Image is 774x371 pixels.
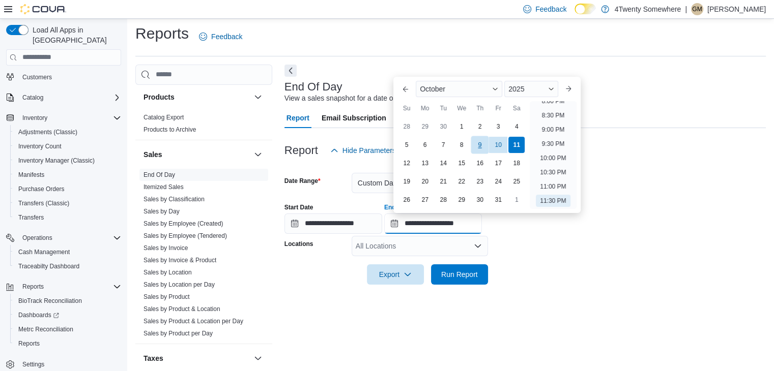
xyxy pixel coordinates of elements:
a: Purchase Orders [14,183,69,195]
li: 9:30 PM [538,138,569,150]
a: Customers [18,71,56,83]
div: day-16 [472,155,488,171]
a: Catalog Export [144,114,184,121]
label: Date Range [284,177,321,185]
a: Reports [14,337,44,350]
div: We [453,100,470,116]
div: Su [398,100,415,116]
div: Fr [490,100,506,116]
button: Next month [560,81,577,97]
span: BioTrack Reconciliation [18,297,82,305]
a: Sales by Employee (Tendered) [144,232,227,239]
div: Sales [135,169,272,344]
span: Purchase Orders [14,183,121,195]
button: Cash Management [10,245,125,259]
label: Start Date [284,203,313,211]
span: Sales by Location per Day [144,281,215,289]
a: Cash Management [14,246,74,258]
button: Reports [2,280,125,294]
span: Dashboards [18,311,59,319]
a: Sales by Classification [144,196,205,203]
span: Reports [18,339,40,348]
div: day-23 [472,173,488,190]
button: Customers [2,70,125,84]
div: day-22 [453,173,470,190]
p: | [685,3,687,15]
button: Adjustments (Classic) [10,125,125,139]
span: Reports [14,337,121,350]
span: Metrc Reconciliation [18,325,73,333]
a: Transfers [14,211,48,224]
span: Dark Mode [575,14,575,15]
a: Transfers (Classic) [14,197,73,209]
button: Sales [144,149,250,160]
h3: End Of Day [284,81,342,93]
span: Dashboards [14,309,121,321]
div: day-6 [417,137,433,153]
button: Reports [18,281,48,293]
button: Taxes [252,352,264,364]
a: Feedback [195,26,246,47]
span: Inventory [22,114,47,122]
button: Traceabilty Dashboard [10,259,125,273]
span: Export [373,264,418,285]
div: October, 2025 [397,117,526,209]
a: Dashboards [14,309,63,321]
span: BioTrack Reconciliation [14,295,121,307]
span: Operations [18,232,121,244]
a: Dashboards [10,308,125,322]
div: day-19 [398,173,415,190]
span: Itemized Sales [144,183,184,191]
span: Inventory Manager (Classic) [18,157,95,165]
span: Inventory [18,112,121,124]
button: Operations [2,231,125,245]
span: Settings [18,358,121,370]
div: Th [472,100,488,116]
p: 4Twenty Somewhere [614,3,681,15]
span: Settings [22,360,44,368]
div: day-28 [435,192,451,208]
a: Sales by Product [144,293,190,300]
button: Reports [10,336,125,351]
span: Adjustments (Classic) [14,126,121,138]
div: Mo [417,100,433,116]
div: Button. Open the year selector. 2025 is currently selected. [504,81,558,97]
span: Cash Management [14,246,121,258]
span: Inventory Count [14,140,121,152]
span: Sales by Employee (Created) [144,220,223,228]
button: Operations [18,232,56,244]
span: Load All Apps in [GEOGRAPHIC_DATA] [28,25,121,45]
a: Inventory Count [14,140,66,152]
span: Metrc Reconciliation [14,323,121,335]
a: Sales by Invoice & Product [144,257,216,264]
span: Traceabilty Dashboard [14,260,121,272]
div: day-7 [435,137,451,153]
div: day-17 [490,155,506,171]
div: day-3 [490,118,506,135]
label: Locations [284,240,313,248]
span: Inventory Count [18,142,62,150]
div: Sa [508,100,525,116]
div: day-31 [490,192,506,208]
a: Sales by Product per Day [144,330,213,337]
button: Inventory [18,112,51,124]
a: Manifests [14,169,48,181]
div: day-9 [471,136,489,154]
span: Sales by Day [144,207,180,215]
span: Hide Parameters [342,145,396,156]
span: Customers [22,73,52,81]
span: Feedback [535,4,566,14]
span: Sales by Product per Day [144,329,213,337]
div: day-4 [508,118,525,135]
div: day-8 [453,137,470,153]
ul: Time [530,101,576,209]
h3: Taxes [144,353,163,363]
li: 9:00 PM [538,123,569,136]
span: Customers [18,71,121,83]
button: Transfers (Classic) [10,196,125,210]
a: Products to Archive [144,126,196,133]
div: day-11 [508,137,525,153]
button: Custom Date [352,173,488,193]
